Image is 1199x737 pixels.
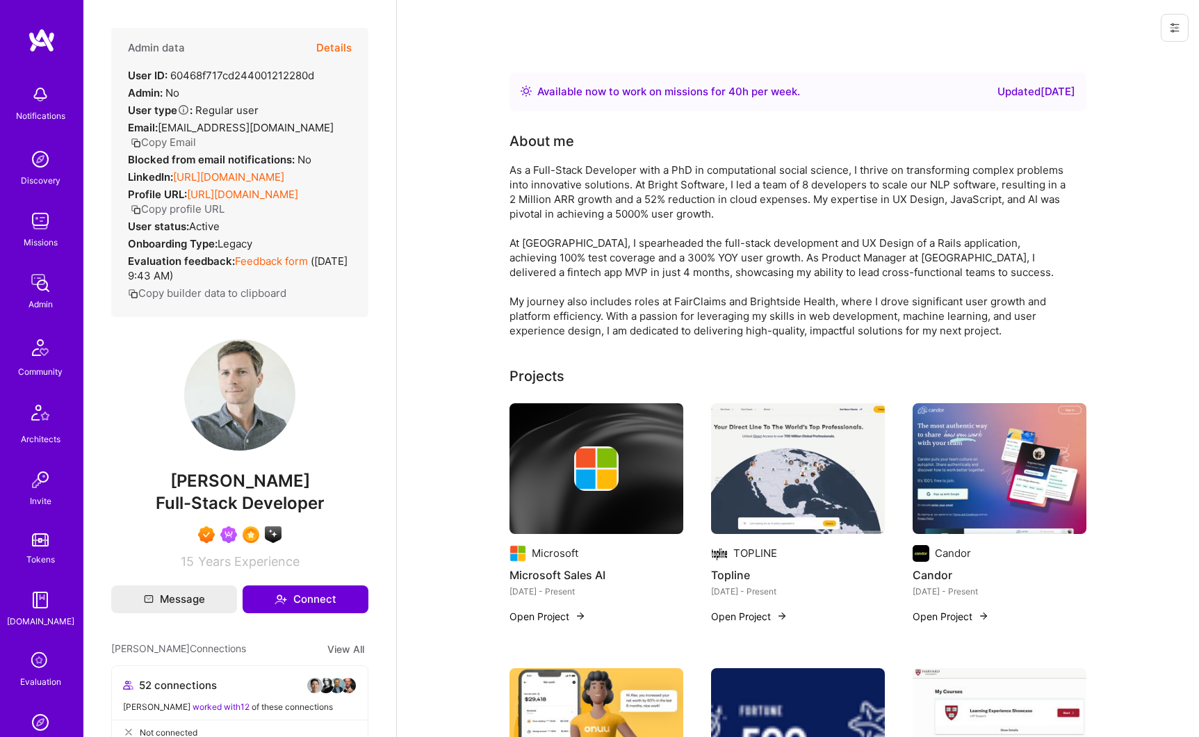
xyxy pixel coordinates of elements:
[997,83,1075,100] div: Updated [DATE]
[128,188,187,201] strong: Profile URL:
[532,546,578,560] div: Microsoft
[243,526,259,543] img: SelectionTeam
[26,81,54,108] img: bell
[144,594,154,604] i: icon Mail
[265,526,282,543] img: A.I. guild
[24,235,58,250] div: Missions
[318,677,334,694] img: avatar
[20,674,61,689] div: Evaluation
[574,446,619,491] img: Company logo
[728,85,742,98] span: 40
[128,103,259,118] div: Regular user
[128,170,173,184] strong: LinkedIn:
[316,28,352,68] button: Details
[711,403,885,534] img: Topline
[128,153,297,166] strong: Blocked from email notifications:
[340,677,357,694] img: avatar
[913,545,929,562] img: Company logo
[128,237,218,250] strong: Onboarding Type:
[978,610,989,622] img: arrow-right
[220,526,237,543] img: Been on Mission
[329,677,345,694] img: avatar
[128,104,193,117] strong: User type :
[128,42,185,54] h4: Admin data
[275,593,287,606] i: icon Connect
[218,237,252,250] span: legacy
[26,466,54,494] img: Invite
[26,145,54,173] img: discovery
[128,86,179,100] div: No
[509,366,564,387] div: Projects
[935,546,971,560] div: Candor
[128,289,138,299] i: icon Copy
[193,702,250,712] span: worked with 12
[131,204,141,215] i: icon Copy
[509,609,586,624] button: Open Project
[733,546,777,560] div: TOPLINE
[181,554,194,569] span: 15
[18,364,63,379] div: Community
[123,680,133,690] i: icon Collaborator
[128,86,163,99] strong: Admin:
[131,202,225,216] button: Copy profile URL
[509,163,1066,338] div: As a Full-Stack Developer with a PhD in computational social science, I thrive on transforming co...
[28,28,56,53] img: logo
[187,188,298,201] a: [URL][DOMAIN_NAME]
[28,297,53,311] div: Admin
[128,152,311,167] div: No
[32,533,49,546] img: tokens
[7,614,74,629] div: [DOMAIN_NAME]
[26,586,54,614] img: guide book
[26,207,54,235] img: teamwork
[509,403,683,534] img: cover
[198,526,215,543] img: Exceptional A.Teamer
[711,584,885,599] div: [DATE] - Present
[128,68,314,83] div: 60468f717cd244001212280d
[139,678,217,693] span: 52 connections
[24,398,57,432] img: Architects
[21,173,60,188] div: Discovery
[189,220,220,233] span: Active
[123,699,357,714] div: [PERSON_NAME] of these connections
[128,286,286,300] button: Copy builder data to clipboard
[323,641,368,657] button: View All
[575,610,586,622] img: arrow-right
[776,610,788,622] img: arrow-right
[184,339,295,451] img: User Avatar
[177,104,190,116] i: Help
[913,609,989,624] button: Open Project
[913,566,1086,584] h4: Candor
[913,584,1086,599] div: [DATE] - Present
[509,584,683,599] div: [DATE] - Present
[711,545,728,562] img: Company logo
[111,471,368,492] span: [PERSON_NAME]
[509,566,683,584] h4: Microsoft Sales AI
[24,331,57,364] img: Community
[26,708,54,736] img: Admin Search
[711,609,788,624] button: Open Project
[131,138,141,148] i: icon Copy
[21,432,60,446] div: Architects
[16,108,65,123] div: Notifications
[537,83,800,100] div: Available now to work on missions for h per week .
[235,254,308,268] a: Feedback form
[30,494,51,508] div: Invite
[27,648,54,674] i: icon SelectionTeam
[128,254,235,268] strong: Evaluation feedback:
[509,545,526,562] img: Company logo
[128,121,158,134] strong: Email:
[307,677,323,694] img: avatar
[128,254,352,283] div: ( [DATE] 9:43 AM )
[198,554,300,569] span: Years Experience
[243,585,368,613] button: Connect
[128,220,189,233] strong: User status:
[711,566,885,584] h4: Topline
[111,585,237,613] button: Message
[913,403,1086,534] img: Candor
[173,170,284,184] a: [URL][DOMAIN_NAME]
[521,86,532,97] img: Availability
[111,641,246,657] span: [PERSON_NAME] Connections
[158,121,334,134] span: [EMAIL_ADDRESS][DOMAIN_NAME]
[131,135,196,149] button: Copy Email
[128,69,168,82] strong: User ID:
